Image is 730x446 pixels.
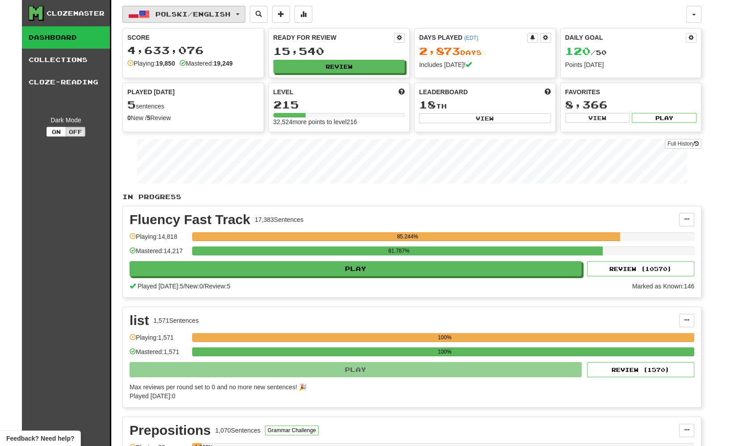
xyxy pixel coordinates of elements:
button: Polski/English [122,6,245,23]
div: Days Played [419,33,527,42]
a: Dashboard [22,26,110,49]
button: Off [66,127,85,137]
span: New: 0 [185,283,203,290]
div: Fluency Fast Track [130,213,250,226]
button: Review [273,60,405,73]
strong: 0 [127,114,131,121]
button: More stats [294,6,312,23]
button: Review (1570) [587,362,694,377]
div: Includes [DATE]! [419,60,551,69]
button: Review (10570) [587,261,694,276]
span: / [183,283,185,290]
span: Played [DATE]: 5 [138,283,183,290]
div: Mastered: 1,571 [130,347,188,362]
div: 100% [195,333,694,342]
button: View [419,113,551,123]
button: View [565,113,630,123]
button: Add sentence to collection [272,6,290,23]
div: Marked as Known: 146 [632,282,694,291]
div: Prepositions [130,424,211,437]
div: Ready for Review [273,33,394,42]
a: Collections [22,49,110,71]
div: list [130,314,149,327]
span: Open feedback widget [6,434,74,443]
span: 5 [127,98,136,111]
div: Day s [419,46,551,57]
div: Mastered: 14,217 [130,246,188,261]
span: Level [273,88,294,96]
div: Favorites [565,88,697,96]
button: Search sentences [250,6,268,23]
span: 2,873 [419,45,460,57]
strong: 19,249 [214,60,233,67]
div: Daily Goal [565,33,686,43]
span: Played [DATE]: 0 [130,392,175,400]
div: Playing: 1,571 [130,333,188,348]
div: Max reviews per round set to 0 and no more new sentences! 🎉 [130,383,689,392]
div: 215 [273,99,405,110]
span: Leaderboard [419,88,468,96]
button: Play [632,113,696,123]
div: 32,524 more points to level 216 [273,117,405,126]
a: Full History [665,139,701,149]
div: Score [127,33,259,42]
div: New / Review [127,113,259,122]
div: 8,366 [565,99,697,110]
span: Score more points to level up [399,88,405,96]
span: Polski / English [155,10,231,18]
p: In Progress [122,192,701,201]
button: On [46,127,66,137]
div: Points [DATE] [565,60,697,69]
div: 81.787% [195,246,603,255]
button: Grammar Challenge [265,425,319,435]
div: 85.244% [195,232,620,241]
button: Play [130,261,582,276]
strong: 19,850 [156,60,175,67]
span: Played [DATE] [127,88,175,96]
span: / 50 [565,49,607,56]
span: Review: 5 [205,283,231,290]
span: / [203,283,205,290]
div: Mastered: [180,59,233,68]
div: Dark Mode [29,116,103,125]
div: 1,571 Sentences [153,316,198,325]
strong: 5 [147,114,151,121]
span: This week in points, UTC [545,88,551,96]
div: 15,540 [273,46,405,57]
div: sentences [127,99,259,111]
div: 1,070 Sentences [215,426,260,435]
div: 17,383 Sentences [255,215,303,224]
div: 4,633,076 [127,45,259,56]
div: Playing: [127,59,175,68]
div: Clozemaster [46,9,105,18]
a: Cloze-Reading [22,71,110,93]
span: 120 [565,45,591,57]
button: Play [130,362,582,377]
span: 18 [419,98,436,111]
div: 100% [195,347,694,356]
div: Playing: 14,818 [130,232,188,247]
a: (EDT) [464,35,478,41]
div: th [419,99,551,111]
